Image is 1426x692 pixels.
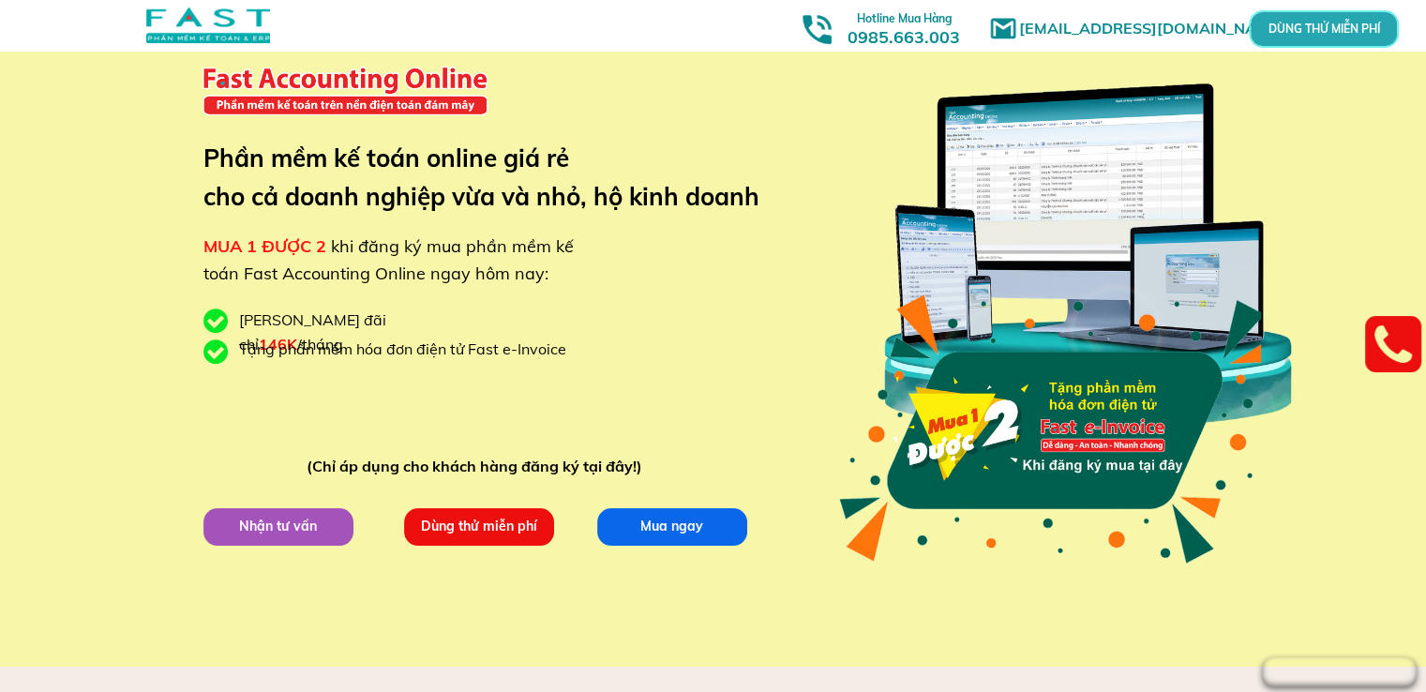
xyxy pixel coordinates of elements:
[397,506,562,548] p: Dùng thử miễn phí
[203,235,574,284] span: khi đăng ký mua phần mềm kế toán Fast Accounting Online ngay hôm nay:
[203,235,326,257] span: MUA 1 ĐƯỢC 2
[239,308,483,356] div: [PERSON_NAME] đãi chỉ /tháng
[1019,17,1296,41] h1: [EMAIL_ADDRESS][DOMAIN_NAME]
[1247,11,1400,47] p: DÙNG THỬ MIỄN PHÍ
[203,139,788,217] h3: Phần mềm kế toán online giá rẻ cho cả doanh nghiệp vừa và nhỏ, hộ kinh doanh
[857,11,952,25] span: Hotline Mua Hàng
[307,455,651,479] div: (Chỉ áp dụng cho khách hàng đăng ký tại đây!)
[827,7,981,47] h3: 0985.663.003
[590,506,755,548] p: Mua ngay
[196,506,361,548] p: Nhận tư vấn
[259,335,297,354] span: 146K
[239,338,580,362] div: Tặng phần mềm hóa đơn điện tử Fast e-Invoice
